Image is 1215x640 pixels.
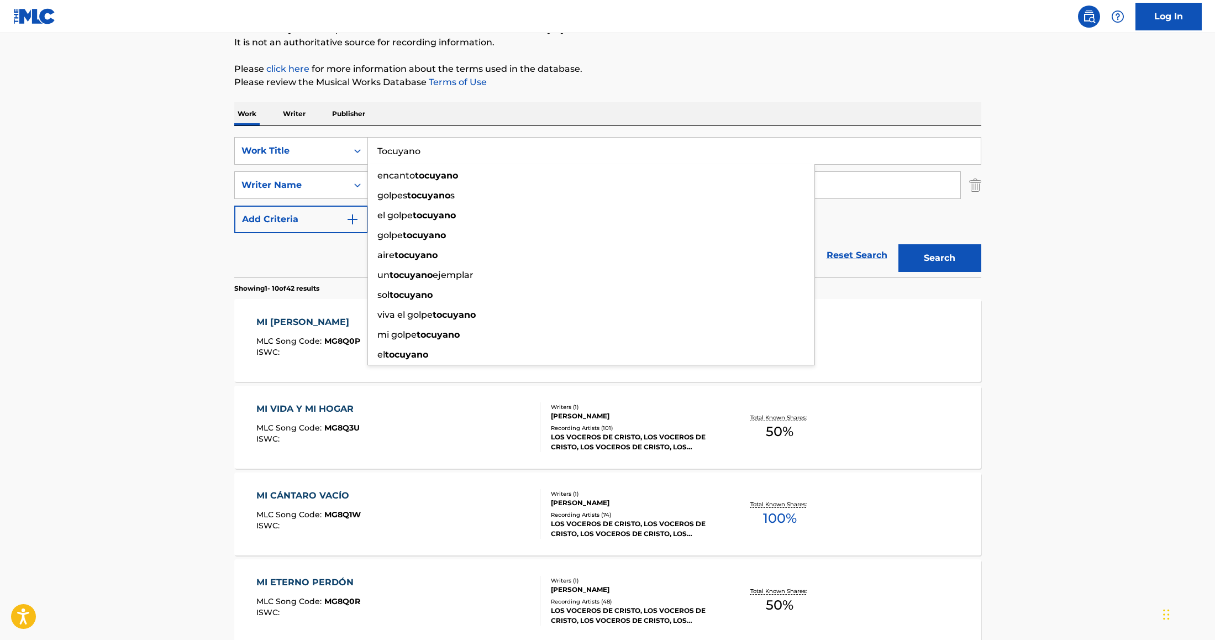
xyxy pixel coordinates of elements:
p: Please review the Musical Works Database [234,76,981,89]
span: ISWC : [256,434,282,444]
div: Recording Artists ( 74 ) [551,511,718,519]
div: Work Title [241,144,341,158]
span: sol [377,290,390,300]
p: Publisher [329,102,369,125]
span: MLC Song Code : [256,510,324,520]
div: LOS VOCEROS DE CRISTO, LOS VOCEROS DE CRISTO, LOS VOCEROS DE CRISTO, LOS VOCEROS DE CRISTO, LOS V... [551,432,718,452]
img: MLC Logo [13,8,56,24]
button: Add Criteria [234,206,368,233]
span: mi golpe [377,329,417,340]
p: Total Known Shares: [750,500,809,508]
div: MI [PERSON_NAME] [256,316,360,329]
p: Writer [280,102,309,125]
img: search [1082,10,1096,23]
p: Work [234,102,260,125]
div: MI VIDA Y MI HOGAR [256,402,360,416]
div: Arrastrar [1163,598,1170,631]
div: [PERSON_NAME] [551,411,718,421]
span: aire [377,250,395,260]
div: Recording Artists ( 101 ) [551,424,718,432]
div: Writer Name [241,179,341,192]
p: It is not an authoritative source for recording information. [234,36,981,49]
strong: tocuyano [385,349,428,360]
span: MG8Q0R [324,596,360,606]
span: MG8Q3U [324,423,360,433]
span: golpe [377,230,403,240]
strong: tocuyano [413,210,456,221]
strong: tocuyano [390,290,433,300]
img: 9d2ae6d4665cec9f34b9.svg [346,213,359,226]
form: Search Form [234,137,981,277]
div: Writers ( 1 ) [551,576,718,585]
a: MI CÁNTARO VACÍOMLC Song Code:MG8Q1WISWC:Writers (1)[PERSON_NAME]Recording Artists (74)LOS VOCERO... [234,473,981,555]
a: Public Search [1078,6,1100,28]
span: ISWC : [256,607,282,617]
span: s [450,190,455,201]
span: el golpe [377,210,413,221]
div: MI CÁNTARO VACÍO [256,489,361,502]
img: Delete Criterion [969,171,981,199]
span: ISWC : [256,521,282,531]
span: el [377,349,385,360]
a: Terms of Use [427,77,487,87]
p: Showing 1 - 10 of 42 results [234,284,319,293]
span: MG8Q1W [324,510,361,520]
strong: tocuyano [433,309,476,320]
div: [PERSON_NAME] [551,585,718,595]
div: [PERSON_NAME] [551,498,718,508]
span: un [377,270,390,280]
span: viva el golpe [377,309,433,320]
div: Writers ( 1 ) [551,403,718,411]
a: MI VIDA Y MI HOGARMLC Song Code:MG8Q3UISWC:Writers (1)[PERSON_NAME]Recording Artists (101)LOS VOC... [234,386,981,469]
p: Total Known Shares: [750,413,809,422]
span: MG8Q0P [324,336,360,346]
a: click here [266,64,309,74]
div: Help [1107,6,1129,28]
span: MLC Song Code : [256,336,324,346]
span: 50 % [766,595,793,615]
strong: tocuyano [390,270,433,280]
strong: tocuyano [407,190,450,201]
strong: tocuyano [395,250,438,260]
span: 50 % [766,422,793,442]
span: MLC Song Code : [256,596,324,606]
img: help [1111,10,1124,23]
span: golpes [377,190,407,201]
p: Please for more information about the terms used in the database. [234,62,981,76]
span: ISWC : [256,347,282,357]
a: MI [PERSON_NAME]MLC Song Code:MG8Q0PISWC:Writers (1)[PERSON_NAME]Recording Artists (1)LOS VOCEROS... [234,299,981,382]
div: LOS VOCEROS DE CRISTO, LOS VOCEROS DE CRISTO, LOS VOCEROS DE CRISTO, LOS VOCEROS DE CRISTO, LOS V... [551,519,718,539]
button: Search [898,244,981,272]
span: 100 % [763,508,797,528]
a: Log In [1135,3,1202,30]
iframe: Chat Widget [1160,587,1215,640]
strong: tocuyano [415,170,458,181]
span: ejemplar [433,270,474,280]
div: Recording Artists ( 48 ) [551,597,718,606]
p: Total Known Shares: [750,587,809,595]
a: Reset Search [821,243,893,267]
span: MLC Song Code : [256,423,324,433]
div: LOS VOCEROS DE CRISTO, LOS VOCEROS DE CRISTO, LOS VOCEROS DE CRISTO, LOS VOCEROS DE CRISTO, LOS V... [551,606,718,626]
span: encanto [377,170,415,181]
div: Widget de chat [1160,587,1215,640]
div: MI ETERNO PERDÓN [256,576,360,589]
strong: tocuyano [403,230,446,240]
div: Writers ( 1 ) [551,490,718,498]
strong: tocuyano [417,329,460,340]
